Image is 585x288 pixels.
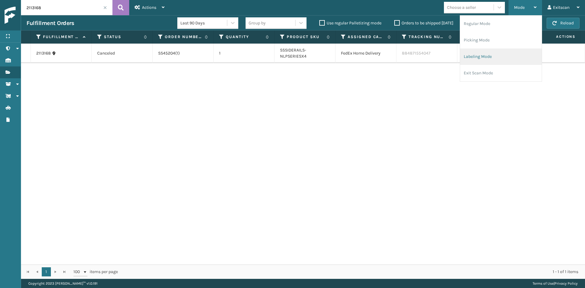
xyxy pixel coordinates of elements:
[104,34,141,40] label: Status
[42,267,51,276] a: 1
[153,44,214,63] td: SS45204(1)
[180,20,228,26] div: Last 90 Days
[287,34,324,40] label: Product SKU
[249,20,266,26] div: Group by
[73,269,83,275] span: 100
[394,20,453,26] label: Orders to be shipped [DATE]
[457,44,518,63] td: -
[533,279,578,288] div: |
[5,7,59,24] img: logo
[547,18,580,29] button: Reload
[460,16,542,32] li: Regular Mode
[533,281,554,286] a: Terms of Use
[92,44,153,63] td: Canceled
[27,20,74,27] h3: Fulfillment Orders
[142,5,156,10] span: Actions
[460,48,542,65] li: Labeling Mode
[537,32,579,42] span: Actions
[555,281,578,286] a: Privacy Policy
[28,279,97,288] p: Copyright 2023 [PERSON_NAME]™ v 1.0.191
[73,267,118,276] span: items per page
[226,34,263,40] label: Quantity
[214,44,275,63] td: 1
[280,48,307,59] a: SSSIDERAILS-NLPSERIESX4
[319,20,381,26] label: Use regular Palletizing mode
[409,34,445,40] label: Tracking Number
[460,32,542,48] li: Picking Mode
[43,34,80,40] label: Fulfillment Order Id
[514,5,525,10] span: Mode
[165,34,202,40] label: Order Number
[126,269,578,275] div: 1 - 1 of 1 items
[402,51,431,56] a: 884871554047
[36,50,51,56] a: 2113168
[348,34,385,40] label: Assigned Carrier Service
[460,65,542,81] li: Exit Scan Mode
[447,4,476,11] div: Choose a seller
[335,44,396,63] td: FedEx Home Delivery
